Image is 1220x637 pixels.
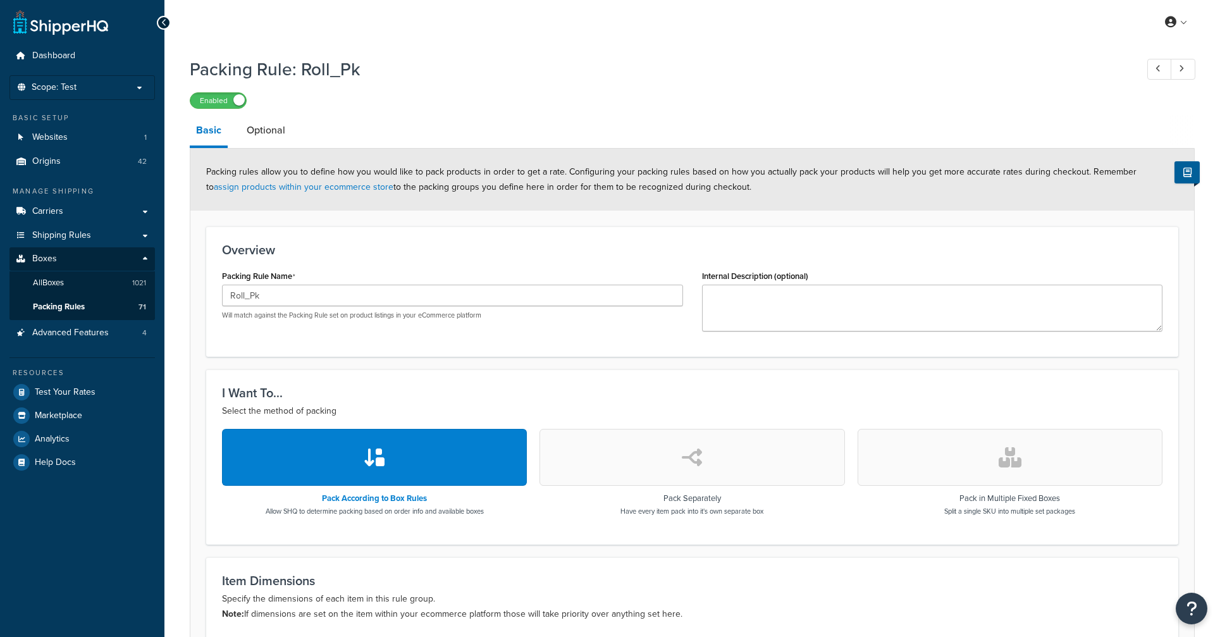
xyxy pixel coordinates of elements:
[9,381,155,404] a: Test Your Rates
[138,156,147,167] span: 42
[222,243,1162,257] h3: Overview
[222,386,1162,400] h3: I Want To...
[9,200,155,223] a: Carriers
[222,574,1162,588] h3: Item Dimensions
[944,506,1075,516] p: Split a single SKU into multiple set packages
[139,302,146,312] span: 71
[1147,59,1172,80] a: Previous Record
[9,247,155,319] li: Boxes
[35,457,76,468] span: Help Docs
[9,150,155,173] a: Origins42
[620,506,763,516] p: Have every item pack into it's own separate box
[9,295,155,319] li: Packing Rules
[190,57,1124,82] h1: Packing Rule: Roll_Pk
[1171,59,1195,80] a: Next Record
[32,254,57,264] span: Boxes
[620,494,763,503] h3: Pack Separately
[33,278,64,288] span: All Boxes
[214,180,393,194] a: assign products within your ecommerce store
[9,126,155,149] a: Websites1
[32,82,77,93] span: Scope: Test
[9,404,155,427] a: Marketplace
[9,186,155,197] div: Manage Shipping
[32,51,75,61] span: Dashboard
[9,368,155,378] div: Resources
[222,607,244,621] b: Note:
[266,494,484,503] h3: Pack According to Box Rules
[702,271,808,281] label: Internal Description (optional)
[190,115,228,148] a: Basic
[222,311,683,320] p: Will match against the Packing Rule set on product listings in your eCommerce platform
[190,93,246,108] label: Enabled
[32,230,91,241] span: Shipping Rules
[240,115,292,145] a: Optional
[9,428,155,450] a: Analytics
[33,302,85,312] span: Packing Rules
[9,224,155,247] a: Shipping Rules
[1174,161,1200,183] button: Show Help Docs
[32,206,63,217] span: Carriers
[9,44,155,68] a: Dashboard
[9,451,155,474] a: Help Docs
[9,150,155,173] li: Origins
[222,404,1162,419] p: Select the method of packing
[9,271,155,295] a: AllBoxes1021
[222,591,1162,622] p: Specify the dimensions of each item in this rule group. If dimensions are set on the item within ...
[142,328,147,338] span: 4
[9,321,155,345] li: Advanced Features
[35,411,82,421] span: Marketplace
[266,506,484,516] p: Allow SHQ to determine packing based on order info and available boxes
[32,328,109,338] span: Advanced Features
[35,387,96,398] span: Test Your Rates
[206,165,1137,194] span: Packing rules allow you to define how you would like to pack products in order to get a rate. Con...
[9,321,155,345] a: Advanced Features4
[9,295,155,319] a: Packing Rules71
[144,132,147,143] span: 1
[35,434,70,445] span: Analytics
[32,132,68,143] span: Websites
[1176,593,1207,624] button: Open Resource Center
[32,156,61,167] span: Origins
[222,271,295,281] label: Packing Rule Name
[944,494,1075,503] h3: Pack in Multiple Fixed Boxes
[9,247,155,271] a: Boxes
[132,278,146,288] span: 1021
[9,113,155,123] div: Basic Setup
[9,126,155,149] li: Websites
